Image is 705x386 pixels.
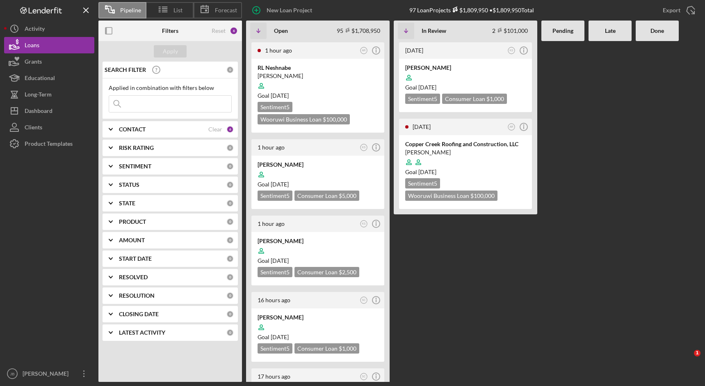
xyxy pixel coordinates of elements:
[451,7,488,14] div: $1,809,950
[250,214,386,287] a: 1 hour agoKS[PERSON_NAME]Goal [DATE]Sentiment5Consumer Loan $2,500
[274,28,288,34] b: Open
[258,92,289,99] span: Goal
[271,92,289,99] time: 12/06/2024
[418,84,436,91] time: 11/10/2025
[119,329,165,336] b: LATEST ACTIVITY
[405,178,440,188] div: Sentiment 5
[258,72,378,80] div: [PERSON_NAME]
[226,273,234,281] div: 0
[105,67,146,73] b: SEARCH FILTER
[358,371,370,382] button: SC
[398,41,533,113] a: [DATE]KS[PERSON_NAME]Goal [DATE]Sentiment5Consumer Loan $1,000
[510,125,513,128] text: AR
[405,148,526,156] div: [PERSON_NAME]
[119,292,155,299] b: RESOLUTION
[163,45,178,57] div: Apply
[358,45,370,56] button: AR
[4,119,94,136] button: Clients
[339,345,356,352] span: $1,000
[119,126,146,133] b: CONTACT
[4,53,94,70] button: Grants
[4,136,94,152] a: Product Templates
[405,47,423,54] time: 2025-09-11 19:44
[25,21,45,39] div: Activity
[358,142,370,153] button: KS
[552,28,573,34] b: Pending
[25,53,42,72] div: Grants
[358,295,370,306] button: SC
[4,37,94,53] a: Loans
[250,138,386,210] a: 1 hour agoKS[PERSON_NAME]Goal [DATE]Sentiment5Consumer Loan $5,000
[10,372,14,376] text: JB
[294,267,359,277] div: Consumer Loan
[25,103,52,121] div: Dashboard
[154,45,187,57] button: Apply
[258,343,292,354] div: Sentiment 5
[258,181,289,188] span: Goal
[215,7,237,14] span: Forecast
[4,21,94,37] button: Activity
[405,140,526,148] div: Copper Creek Roofing and Construction, LLC
[226,200,234,207] div: 0
[4,103,94,119] button: Dashboard
[339,192,356,199] span: $5,000
[677,350,697,370] iframe: Intercom live chat
[405,191,497,201] div: Wooruwi Business Loan
[226,144,234,152] div: 0
[226,255,234,262] div: 0
[409,7,534,14] div: 97 Loan Projects • $1,809,950 Total
[258,296,290,303] time: 2025-10-14 22:38
[405,94,440,104] div: Sentiment 5
[119,237,145,244] b: AMOUNT
[486,95,504,102] span: $1,000
[362,299,366,301] text: SC
[226,218,234,225] div: 0
[4,86,94,103] a: Long-Term
[226,329,234,336] div: 0
[25,119,42,138] div: Clients
[258,373,290,380] time: 2025-10-14 21:51
[258,144,285,151] time: 2025-10-15 14:05
[362,49,366,52] text: AR
[226,237,234,244] div: 0
[226,181,234,188] div: 0
[258,102,292,112] div: Sentiment 5
[120,7,141,14] span: Pipeline
[25,70,55,88] div: Educational
[230,27,238,35] div: 6
[362,222,366,225] text: KS
[663,2,680,18] div: Export
[25,86,52,105] div: Long-Term
[119,163,151,170] b: SENTIMENT
[4,365,94,382] button: JB[PERSON_NAME]
[267,2,312,18] div: New Loan Project
[258,220,285,227] time: 2025-10-15 13:47
[4,70,94,86] button: Educational
[506,45,517,56] button: KS
[119,311,159,317] b: CLOSING DATE
[246,2,320,18] button: New Loan Project
[506,122,517,133] button: AR
[650,28,664,34] b: Done
[258,267,292,277] div: Sentiment 5
[398,117,533,210] a: [DATE]ARCopper Creek Roofing and Construction, LLC[PERSON_NAME]Goal [DATE]Sentiment5Wooruwi Busin...
[605,28,616,34] b: Late
[173,7,183,14] span: List
[250,41,386,134] a: 1 hour agoARRL Neshnabe[PERSON_NAME]Goal [DATE]Sentiment5Wooruwi Business Loan $100,000
[271,333,289,340] time: 12/13/2025
[294,191,359,201] div: Consumer Loan
[258,114,350,124] div: Wooruwi Business Loan
[337,27,380,34] div: 95 $1,708,950
[265,47,292,54] time: 2025-10-15 14:27
[339,269,356,276] span: $2,500
[362,146,366,149] text: KS
[323,116,347,123] span: $100,000
[119,182,139,188] b: STATUS
[442,94,507,104] div: Consumer Loan
[25,136,73,154] div: Product Templates
[694,350,700,356] span: 1
[226,66,234,74] div: 0
[25,37,39,55] div: Loans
